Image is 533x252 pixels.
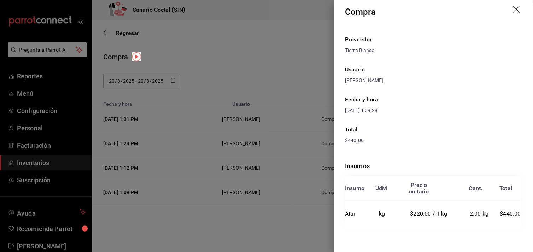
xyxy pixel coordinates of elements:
[345,95,434,104] div: Fecha y hora
[470,210,489,217] span: 2.00 kg
[500,210,521,217] span: $440.00
[513,6,522,14] button: drag
[345,6,376,18] div: Compra
[500,185,512,192] div: Total
[345,47,522,54] div: Tierra Blanca
[376,185,388,192] div: UdM
[345,161,522,171] div: Insumos
[345,201,365,227] td: Atun
[345,137,364,143] span: $440.00
[410,210,447,217] span: $220.00 / 1 kg
[365,201,399,227] td: kg
[409,182,429,195] div: Precio unitario
[345,35,522,44] div: Proveedor
[345,77,522,84] div: [PERSON_NAME]
[345,185,365,192] div: Insumo
[345,107,434,114] div: [DATE] 1:09:29
[345,65,522,74] div: Usuario
[132,52,141,61] img: Tooltip marker
[345,125,522,134] div: Total
[469,185,483,192] div: Cant.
